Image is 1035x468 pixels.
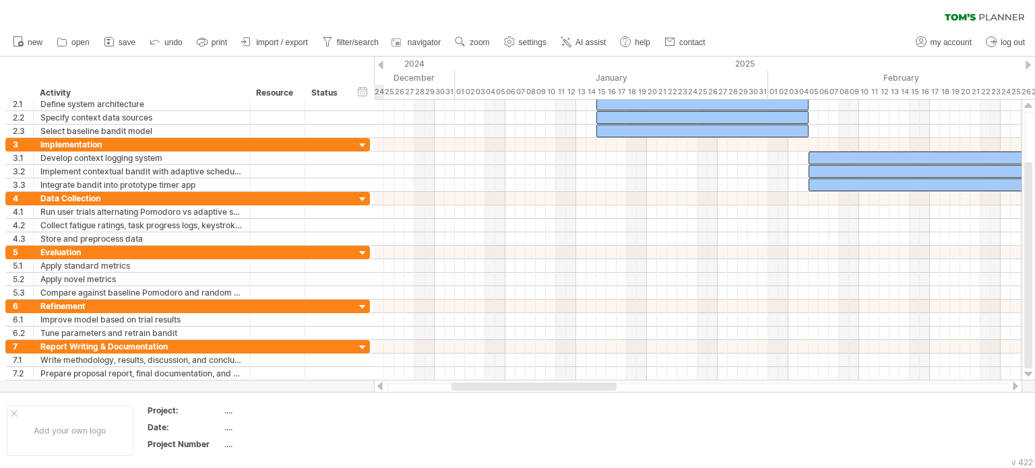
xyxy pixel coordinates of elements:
[718,85,728,99] div: Monday, 27 January 2025
[9,34,46,51] a: new
[374,85,384,99] div: Tuesday, 24 December 2024
[13,138,33,151] div: 3
[637,85,647,99] div: Sunday, 19 January 2025
[40,246,243,259] div: Evaluation
[526,85,536,99] div: Wednesday, 8 January 2025
[212,38,227,47] span: print
[1011,457,1033,467] div: v 422
[13,273,33,286] div: 5.2
[455,85,465,99] div: Wednesday, 1 January 2025
[13,205,33,218] div: 4.1
[970,85,980,99] div: Friday, 21 February 2025
[319,34,383,51] a: filter/search
[414,85,425,99] div: Saturday, 28 December 2024
[960,85,970,99] div: Thursday, 20 February 2025
[40,192,243,205] div: Data Collection
[404,85,414,99] div: Friday, 27 December 2024
[475,85,485,99] div: Friday, 3 January 2025
[1001,38,1025,47] span: log out
[982,34,1029,51] a: log out
[224,405,338,416] div: ....
[1021,85,1031,99] div: Wednesday, 26 February 2025
[13,354,33,366] div: 7.1
[13,367,33,380] div: 7.2
[119,38,135,47] span: save
[940,85,950,99] div: Tuesday, 18 February 2025
[900,85,910,99] div: Friday, 14 February 2025
[40,138,243,151] div: Implementation
[778,85,788,99] div: Sunday, 2 February 2025
[920,85,930,99] div: Sunday, 16 February 2025
[337,38,379,47] span: filter/search
[635,38,650,47] span: help
[798,85,809,99] div: Tuesday, 4 February 2025
[910,85,920,99] div: Saturday, 15 February 2025
[667,85,677,99] div: Wednesday, 22 January 2025
[40,327,243,339] div: Tune parameters and retrain bandit
[557,34,610,51] a: AI assist
[768,85,778,99] div: Saturday, 1 February 2025
[455,71,768,85] div: January 2025
[501,34,551,51] a: settings
[224,422,338,433] div: ....
[13,165,33,178] div: 3.2
[930,85,940,99] div: Monday, 17 February 2025
[980,85,991,99] div: Saturday, 22 February 2025
[40,340,243,353] div: Report Writing & Documentation
[193,34,231,51] a: print
[40,111,243,124] div: Specify context data sources
[839,85,849,99] div: Saturday, 8 February 2025
[788,85,798,99] div: Monday, 3 February 2025
[13,313,33,326] div: 6.1
[40,219,243,232] div: Collect fatigue ratings, task progress logs, keystroke/touch patterns
[586,85,596,99] div: Tuesday, 14 January 2025
[13,125,33,137] div: 2.3
[13,340,33,353] div: 7
[164,38,183,47] span: undo
[40,367,243,380] div: Prepare proposal report, final documentation, and presentation slides
[647,85,657,99] div: Monday, 20 January 2025
[146,34,187,51] a: undo
[224,438,338,450] div: ....
[617,85,627,99] div: Friday, 17 January 2025
[389,34,445,51] a: navigator
[931,38,972,47] span: my account
[13,259,33,272] div: 5.1
[40,86,242,100] div: Activity
[13,192,33,205] div: 4
[451,34,493,51] a: zoom
[28,38,42,47] span: new
[596,85,606,99] div: Wednesday, 15 January 2025
[40,152,243,164] div: Develop context logging system
[657,85,667,99] div: Tuesday, 21 January 2025
[950,85,960,99] div: Wednesday, 19 February 2025
[748,85,758,99] div: Thursday, 30 January 2025
[13,219,33,232] div: 4.2
[708,85,718,99] div: Sunday, 26 January 2025
[505,85,515,99] div: Monday, 6 January 2025
[13,232,33,245] div: 4.3
[40,165,243,178] div: Implement contextual bandit with adaptive scheduling
[256,38,308,47] span: import / export
[495,85,505,99] div: Sunday, 5 January 2025
[465,85,475,99] div: Thursday, 2 January 2025
[13,327,33,339] div: 6.2
[679,38,705,47] span: contact
[13,111,33,124] div: 2.2
[738,85,748,99] div: Wednesday, 29 January 2025
[435,85,445,99] div: Monday, 30 December 2024
[819,85,829,99] div: Thursday, 6 February 2025
[758,85,768,99] div: Friday, 31 January 2025
[13,246,33,259] div: 5
[991,85,1001,99] div: Sunday, 23 February 2025
[485,85,495,99] div: Saturday, 4 January 2025
[40,286,243,299] div: Compare against baseline Pomodoro and random scheduler
[546,85,556,99] div: Friday, 10 January 2025
[879,85,889,99] div: Wednesday, 12 February 2025
[40,178,243,191] div: Integrate bandit into prototype timer app
[13,98,33,110] div: 2.1
[408,38,441,47] span: navigator
[311,86,341,100] div: Status
[71,38,90,47] span: open
[40,300,243,312] div: Refinement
